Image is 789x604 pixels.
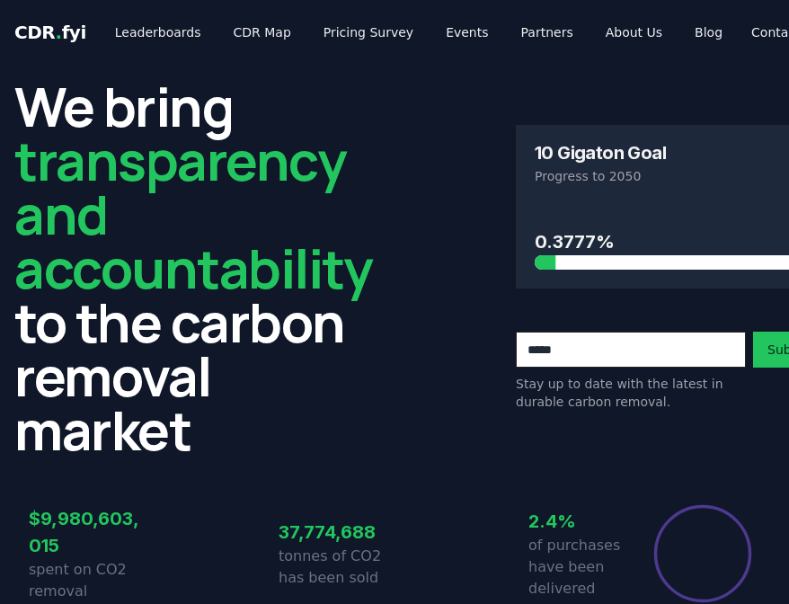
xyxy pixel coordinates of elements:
a: CDR Map [219,16,306,49]
h2: We bring to the carbon removal market [14,79,372,457]
a: Leaderboards [101,16,216,49]
a: CDR.fyi [14,20,86,45]
h3: 37,774,688 [279,519,394,546]
a: Events [431,16,502,49]
div: Percentage of sales delivered [652,503,753,604]
nav: Main [101,16,737,49]
h3: 10 Gigaton Goal [535,144,666,162]
p: tonnes of CO2 has been sold [279,546,394,589]
span: transparency and accountability [14,123,372,305]
a: Blog [680,16,737,49]
a: Pricing Survey [309,16,428,49]
span: . [56,22,62,43]
p: spent on CO2 removal [29,559,145,602]
a: Partners [507,16,588,49]
h3: $9,980,603,015 [29,505,145,559]
p: of purchases have been delivered [528,535,644,600]
p: Stay up to date with the latest in durable carbon removal. [516,375,746,411]
a: About Us [591,16,677,49]
h3: 2.4% [528,508,644,535]
span: CDR fyi [14,22,86,43]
